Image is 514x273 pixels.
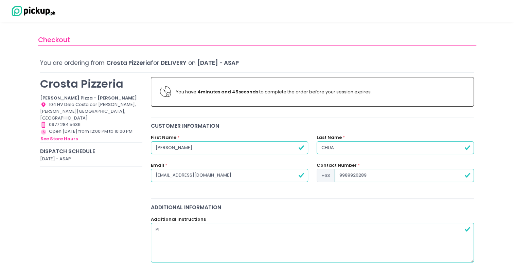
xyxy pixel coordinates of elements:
div: 0977 284 5636 [40,121,142,128]
div: You are ordering from for on [40,59,474,67]
div: Dispatch Schedule [40,147,142,155]
label: Last Name [317,134,342,141]
div: Customer Information [151,122,474,130]
label: First Name [151,134,176,141]
div: [DATE] - ASAP [40,156,142,162]
b: 4 minutes and 45 seconds [197,89,258,95]
span: [DATE] - ASAP [197,59,239,67]
label: Contact Number [317,162,357,169]
span: +63 [317,169,335,182]
img: logo [8,5,56,17]
b: [PERSON_NAME] Pizza - [PERSON_NAME] [40,95,137,101]
input: Contact Number [335,169,474,182]
div: Checkout [38,35,476,45]
div: You have to complete the order before your session expires. [176,89,465,95]
label: Email [151,162,164,169]
input: Last Name [317,141,474,154]
label: Additional Instructions [151,216,206,223]
span: Delivery [161,59,187,67]
div: Open [DATE] from 12:00 PM to 10:00 PM [40,128,142,142]
textarea: Please l [151,223,474,262]
p: Crosta Pizzeria [40,77,142,90]
div: 104 HV Dela Costa cor [PERSON_NAME], [PERSON_NAME][GEOGRAPHIC_DATA], [GEOGRAPHIC_DATA] [40,101,142,121]
input: Email [151,169,308,182]
input: First Name [151,141,308,154]
div: Additional Information [151,203,474,211]
button: see store hours [40,135,78,143]
span: Crosta Pizzeria [106,59,151,67]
